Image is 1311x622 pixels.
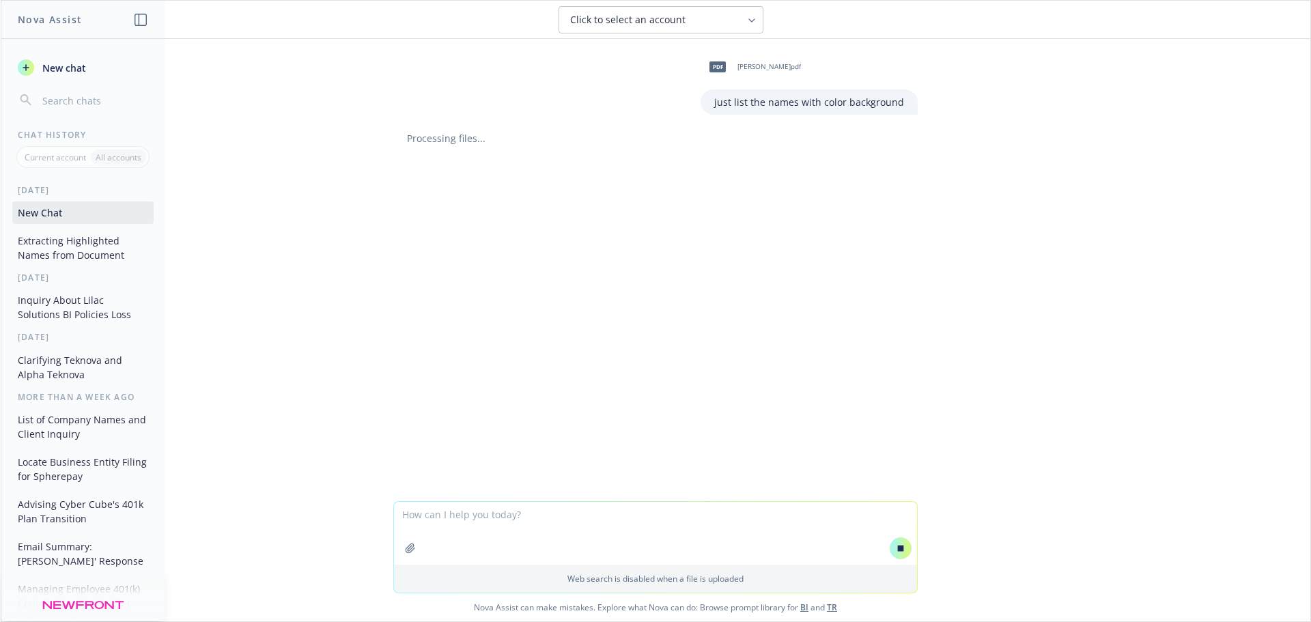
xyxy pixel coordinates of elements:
a: BI [800,602,808,613]
div: [DATE] [1,331,165,343]
span: New chat [40,61,86,75]
input: Search chats [40,91,148,110]
button: Click to select an account [559,6,763,33]
p: Web search is disabled when a file is uploaded [402,573,909,584]
span: Nova Assist can make mistakes. Explore what Nova can do: Browse prompt library for and [6,593,1305,621]
div: [DATE] [1,184,165,196]
button: Advising Cyber Cube's 401k Plan Transition [12,493,154,530]
div: Processing files... [393,131,918,145]
button: Email Summary: [PERSON_NAME]' Response [12,535,154,572]
a: TR [827,602,837,613]
button: Clarifying Teknova and Alpha Teknova [12,349,154,386]
div: pdf[PERSON_NAME]pdf [701,50,804,84]
div: Chat History [1,129,165,141]
button: Locate Business Entity Filing for Spherepay [12,451,154,487]
button: List of Company Names and Client Inquiry [12,408,154,445]
button: Extracting Highlighted Names from Document [12,229,154,266]
div: More than a week ago [1,391,165,403]
p: just list the names with color background [714,95,904,109]
button: New chat [12,55,154,80]
p: Current account [25,152,86,163]
span: [PERSON_NAME]pdf [737,62,801,71]
div: [DATE] [1,272,165,283]
button: Inquiry About Lilac Solutions BI Policies Loss [12,289,154,326]
span: pdf [709,61,726,72]
span: Click to select an account [570,13,686,27]
p: All accounts [96,152,141,163]
button: New Chat [12,201,154,224]
h1: Nova Assist [18,12,82,27]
